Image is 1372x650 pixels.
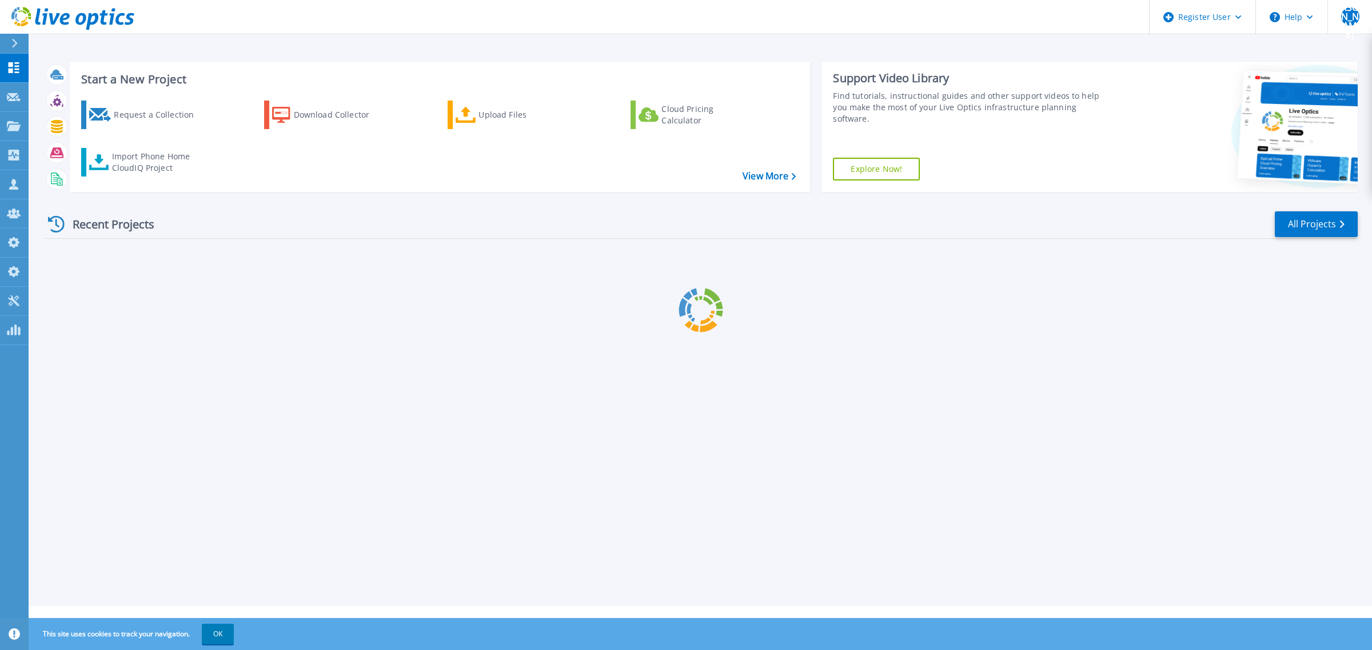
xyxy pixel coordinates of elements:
[44,210,170,238] div: Recent Projects
[264,101,392,129] a: Download Collector
[833,71,1109,86] div: Support Video Library
[661,103,753,126] div: Cloud Pricing Calculator
[743,171,796,182] a: View More
[202,624,234,644] button: OK
[631,101,758,129] a: Cloud Pricing Calculator
[112,151,201,174] div: Import Phone Home CloudIQ Project
[81,73,796,86] h3: Start a New Project
[294,103,385,126] div: Download Collector
[81,101,209,129] a: Request a Collection
[833,90,1109,125] div: Find tutorials, instructional guides and other support videos to help you make the most of your L...
[448,101,575,129] a: Upload Files
[114,103,205,126] div: Request a Collection
[1275,211,1358,237] a: All Projects
[478,103,570,126] div: Upload Files
[833,158,920,180] a: Explore Now!
[31,624,234,644] span: This site uses cookies to track your navigation.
